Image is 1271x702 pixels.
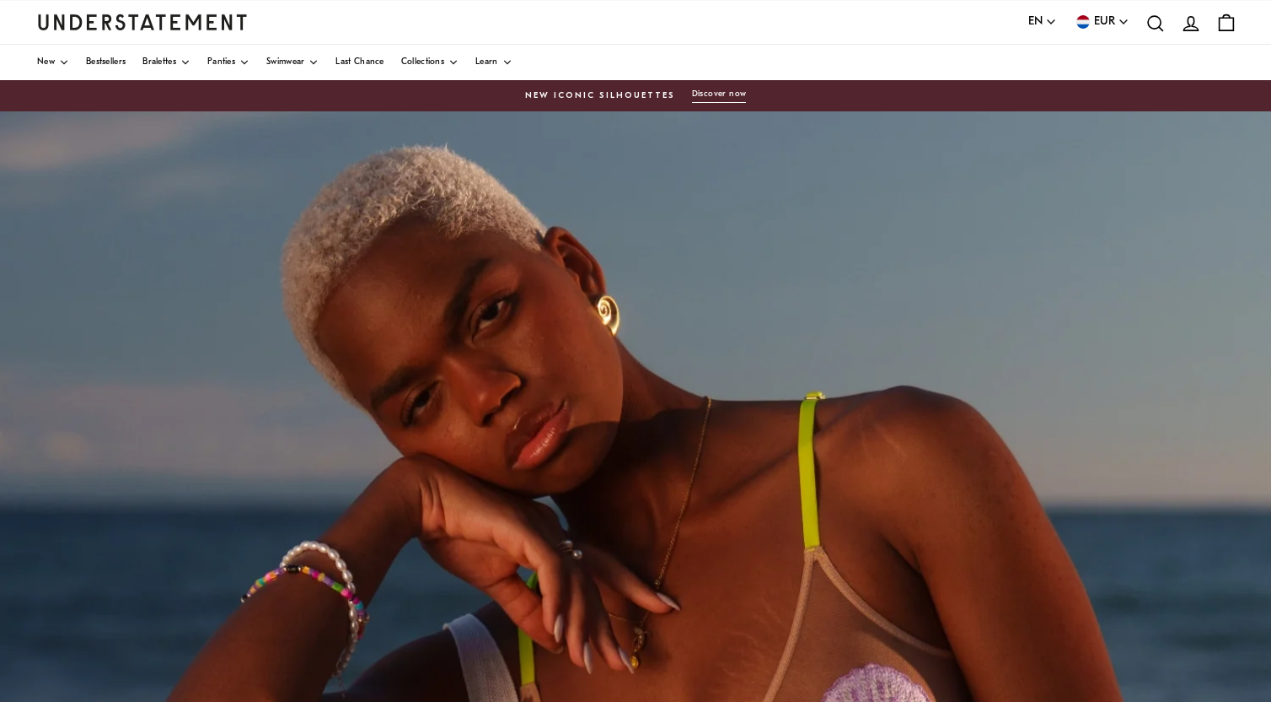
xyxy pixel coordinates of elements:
span: New Iconic Silhouettes [525,89,675,103]
span: EN [1028,13,1043,31]
a: New [37,45,69,80]
button: EN [1028,13,1057,31]
a: Panties [207,45,249,80]
a: Bralettes [142,45,190,80]
a: Collections [401,45,459,80]
button: EUR [1074,13,1129,31]
span: Learn [475,58,498,67]
span: Panties [207,58,235,67]
a: Understatement Homepage [37,14,248,30]
span: Last Chance [335,58,383,67]
button: Discover now [692,89,747,103]
a: New Iconic SilhouettesDiscover now [37,89,1234,103]
a: Swimwear [266,45,319,80]
span: Collections [401,58,444,67]
span: Swimwear [266,58,304,67]
a: Bestsellers [86,45,126,80]
span: New [37,58,55,67]
a: Learn [475,45,512,80]
a: Last Chance [335,45,383,80]
span: EUR [1094,13,1115,31]
span: Bralettes [142,58,176,67]
span: Bestsellers [86,58,126,67]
